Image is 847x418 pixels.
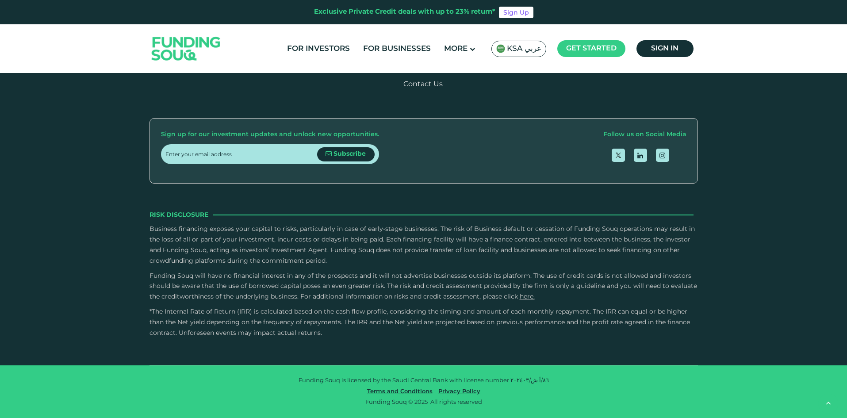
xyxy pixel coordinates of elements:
a: Contact Us [403,81,443,88]
div: Exclusive Private Credit deals with up to 23% return* [314,7,495,17]
a: here. [520,294,535,300]
a: Terms and Conditions [365,389,435,395]
p: Business financing exposes your capital to risks, particularly in case of early-stage businesses.... [149,224,698,266]
a: open Linkedin [634,149,647,162]
a: open Twitter [612,149,625,162]
span: Get started [566,45,617,52]
span: Sign in [651,45,678,52]
a: open Instagram [656,149,669,162]
a: For Investors [285,42,352,56]
p: *The Internal Rate of Return (IRR) is calculated based on the cash flow profile, considering the ... [149,307,698,338]
span: Risk Disclosure [149,210,208,220]
div: Follow us on Social Media [603,130,686,140]
img: Logo [143,27,230,71]
button: back [818,394,838,414]
img: SA Flag [496,44,505,53]
a: Sign in [636,40,694,57]
span: More [444,45,468,53]
div: Sign up for our investment updates and unlock new opportunities. [161,130,379,140]
span: Subscribe [333,151,366,157]
span: 2025 [414,399,428,405]
a: Privacy Policy [436,389,483,395]
a: For Businesses [361,42,433,56]
p: Funding Souq is licensed by the Saudi Central Bank with license number ٨٦/أ ش/٢٠٢٤٠٣ [156,376,691,385]
span: Funding Souq © [365,399,413,405]
img: twitter [616,153,621,158]
span: KSA عربي [507,44,541,54]
span: All rights reserved [430,399,482,405]
a: Sign Up [499,7,533,18]
span: Funding Souq will have no financial interest in any of the prospects and it will not advertise bu... [149,273,697,300]
input: Enter your email address [165,144,317,164]
button: Subscribe [317,147,375,161]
